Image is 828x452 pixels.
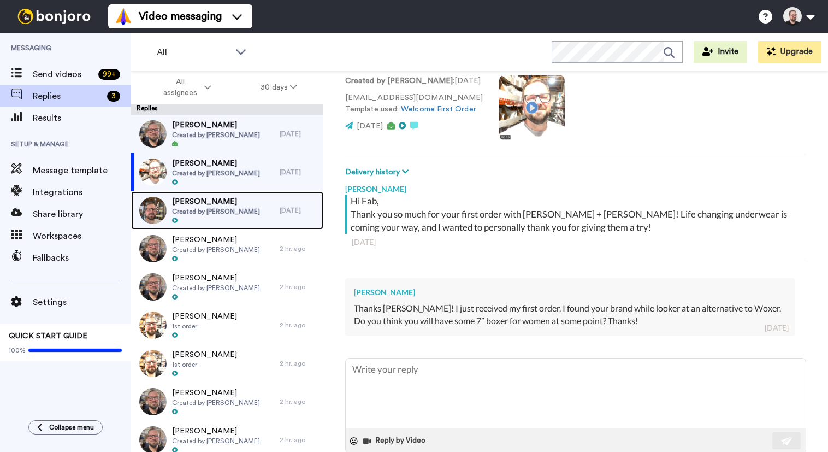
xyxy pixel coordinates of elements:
[131,104,323,115] div: Replies
[357,122,383,130] span: [DATE]
[33,251,131,265] span: Fallbacks
[172,426,260,437] span: [PERSON_NAME]
[131,344,323,383] a: [PERSON_NAME]1st order2 hr. ago
[345,77,453,85] strong: Created by [PERSON_NAME]
[28,420,103,435] button: Collapse menu
[157,46,230,59] span: All
[694,41,747,63] button: Invite
[280,397,318,406] div: 2 hr. ago
[131,268,323,306] a: [PERSON_NAME]Created by [PERSON_NAME]2 hr. ago
[345,92,483,115] p: [EMAIL_ADDRESS][DOMAIN_NAME] Template used:
[280,436,318,444] div: 2 hr. ago
[172,311,237,322] span: [PERSON_NAME]
[345,166,412,178] button: Delivery history
[131,153,323,191] a: [PERSON_NAME]Created by [PERSON_NAME][DATE]
[115,8,132,25] img: vm-color.svg
[131,306,323,344] a: [PERSON_NAME]1st order2 hr. ago
[172,158,260,169] span: [PERSON_NAME]
[280,283,318,291] div: 2 hr. ago
[172,349,237,360] span: [PERSON_NAME]
[172,207,260,216] span: Created by [PERSON_NAME]
[9,332,87,340] span: QUICK START GUIDE
[172,131,260,139] span: Created by [PERSON_NAME]
[33,68,94,81] span: Send videos
[236,78,322,97] button: 30 days
[139,197,167,224] img: ddfec630-3f22-4fdd-833a-e15653e1fcd8-thumb.jpg
[98,69,120,80] div: 99 +
[345,75,483,87] p: : [DATE]
[354,302,786,327] div: Thanks [PERSON_NAME]! I just received my first order. I found your brand while looker at an alter...
[139,273,167,301] img: 33ab509e-1088-4b8e-bef0-136f98130ee2-thumb.jpg
[352,237,800,248] div: [DATE]
[172,120,260,131] span: [PERSON_NAME]
[9,346,26,355] span: 100%
[49,423,94,432] span: Collapse menu
[33,208,131,221] span: Share library
[33,164,131,177] span: Message template
[172,169,260,178] span: Created by [PERSON_NAME]
[280,321,318,330] div: 2 hr. ago
[133,72,236,103] button: All assignees
[351,195,803,234] div: Hi Fab, Thank you so much for your first order with [PERSON_NAME] + [PERSON_NAME]! Life changing ...
[139,312,167,339] img: efa524da-70a9-41f2-aa42-4cb2d5cfdec7-thumb.jpg
[172,360,237,369] span: 1st order
[172,437,260,445] span: Created by [PERSON_NAME]
[280,359,318,368] div: 2 hr. ago
[781,437,793,445] img: send-white.svg
[139,388,167,415] img: 33ab509e-1088-4b8e-bef0-136f98130ee2-thumb.jpg
[33,90,103,103] span: Replies
[13,9,95,24] img: bj-logo-header-white.svg
[172,234,260,245] span: [PERSON_NAME]
[139,235,167,262] img: 33ab509e-1088-4b8e-bef0-136f98130ee2-thumb.jpg
[131,191,323,230] a: [PERSON_NAME]Created by [PERSON_NAME][DATE]
[280,168,318,177] div: [DATE]
[33,111,131,125] span: Results
[345,178,806,195] div: [PERSON_NAME]
[172,284,260,292] span: Created by [PERSON_NAME]
[139,159,167,186] img: 41689fec-4445-421a-b3cf-d50069c31026-thumb.jpg
[139,9,222,24] span: Video messaging
[765,322,789,333] div: [DATE]
[131,383,323,421] a: [PERSON_NAME]Created by [PERSON_NAME]2 hr. ago
[139,350,167,377] img: efa524da-70a9-41f2-aa42-4cb2d5cfdec7-thumb.jpg
[172,388,260,398] span: [PERSON_NAME]
[280,206,318,215] div: [DATE]
[401,105,476,113] a: Welcome First Order
[172,322,237,331] span: 1st order
[280,130,318,138] div: [DATE]
[172,196,260,207] span: [PERSON_NAME]
[172,245,260,254] span: Created by [PERSON_NAME]
[139,120,167,148] img: 33ab509e-1088-4b8e-bef0-136f98130ee2-thumb.jpg
[107,91,120,102] div: 3
[354,287,786,298] div: [PERSON_NAME]
[172,398,260,407] span: Created by [PERSON_NAME]
[172,273,260,284] span: [PERSON_NAME]
[33,296,131,309] span: Settings
[280,244,318,253] div: 2 hr. ago
[131,115,323,153] a: [PERSON_NAME]Created by [PERSON_NAME][DATE]
[131,230,323,268] a: [PERSON_NAME]Created by [PERSON_NAME]2 hr. ago
[158,77,202,98] span: All assignees
[758,41,821,63] button: Upgrade
[362,433,429,449] button: Reply by Video
[33,186,131,199] span: Integrations
[33,230,131,243] span: Workspaces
